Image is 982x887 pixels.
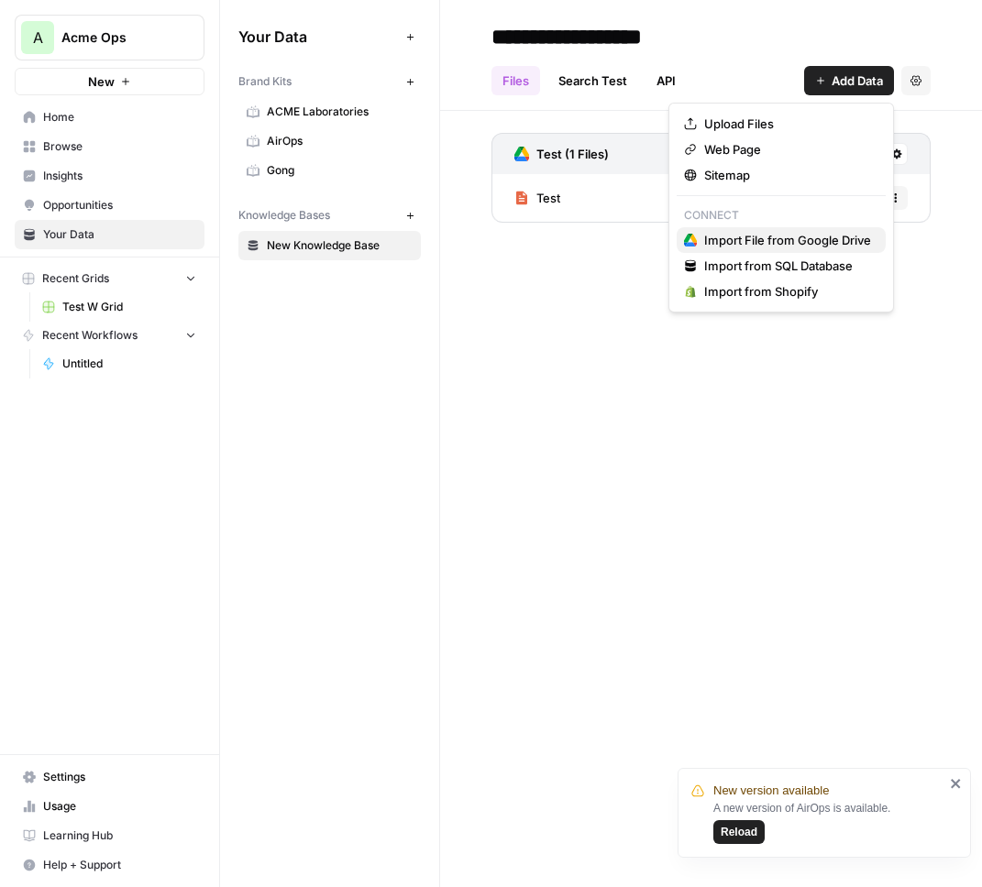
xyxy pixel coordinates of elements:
[514,134,609,174] a: Test (1 Files)
[15,850,204,880] button: Help + Support
[238,126,421,156] a: AirOps
[704,282,871,301] span: Import from Shopify
[721,824,757,840] span: Reload
[43,109,196,126] span: Home
[43,769,196,785] span: Settings
[238,73,292,90] span: Brand Kits
[238,231,421,260] a: New Knowledge Base
[62,356,196,372] span: Untitled
[15,15,204,60] button: Workspace: Acme Ops
[832,71,883,90] span: Add Data
[61,28,172,47] span: Acme Ops
[15,103,204,132] a: Home
[15,132,204,161] a: Browse
[491,66,540,95] a: Files
[713,782,829,800] span: New version available
[804,66,894,95] button: Add Data
[713,820,765,844] button: Reload
[668,103,894,312] div: Add Data
[713,800,944,844] div: A new version of AirOps is available.
[267,237,413,254] span: New Knowledge Base
[34,349,204,378] a: Untitled
[645,66,687,95] a: API
[704,115,871,133] span: Upload Files
[42,270,109,287] span: Recent Grids
[62,299,196,315] span: Test W Grid
[15,191,204,220] a: Opportunities
[536,189,560,207] span: Test
[267,162,413,179] span: Gong
[238,207,330,224] span: Knowledge Bases
[33,27,43,49] span: A
[42,327,138,344] span: Recent Workflows
[267,133,413,149] span: AirOps
[88,72,115,91] span: New
[15,161,204,191] a: Insights
[43,798,196,815] span: Usage
[15,68,204,95] button: New
[238,156,421,185] a: Gong
[43,827,196,844] span: Learning Hub
[547,66,638,95] a: Search Test
[536,145,609,163] h3: Test (1 Files)
[704,166,871,184] span: Sitemap
[43,226,196,243] span: Your Data
[15,265,204,292] button: Recent Grids
[677,203,886,227] p: Connect
[238,97,421,126] a: ACME Laboratories
[15,220,204,249] a: Your Data
[704,140,871,159] span: Web Page
[514,174,560,222] a: Test
[43,197,196,214] span: Opportunities
[43,168,196,184] span: Insights
[34,292,204,322] a: Test W Grid
[15,792,204,821] a: Usage
[238,26,399,48] span: Your Data
[267,104,413,120] span: ACME Laboratories
[15,322,204,349] button: Recent Workflows
[15,821,204,850] a: Learning Hub
[704,231,871,249] span: Import File from Google Drive
[43,138,196,155] span: Browse
[15,762,204,792] a: Settings
[950,776,963,791] button: close
[704,257,871,275] span: Import from SQL Database
[43,857,196,873] span: Help + Support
